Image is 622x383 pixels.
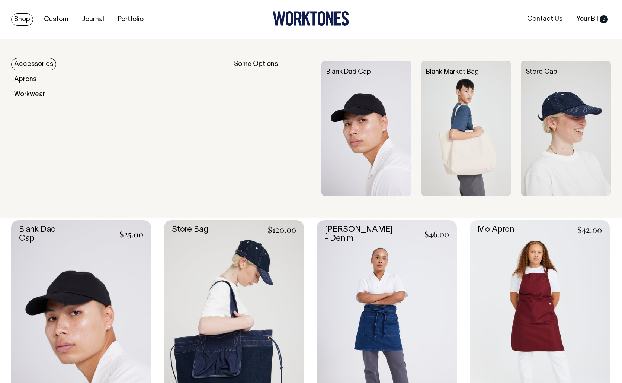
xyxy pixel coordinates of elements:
[426,69,479,75] a: Blank Market Bag
[11,13,33,26] a: Shop
[326,69,371,75] a: Blank Dad Cap
[115,13,147,26] a: Portfolio
[11,88,48,101] a: Workwear
[321,61,411,196] img: Blank Dad Cap
[41,13,71,26] a: Custom
[521,61,611,196] img: Store Cap
[526,69,557,75] a: Store Cap
[79,13,107,26] a: Journal
[524,13,565,25] a: Contact Us
[573,13,611,25] a: Your Bill0
[234,61,312,196] div: Some Options
[421,61,511,196] img: Blank Market Bag
[11,73,39,86] a: Aprons
[600,15,608,23] span: 0
[11,58,56,70] a: Accessories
